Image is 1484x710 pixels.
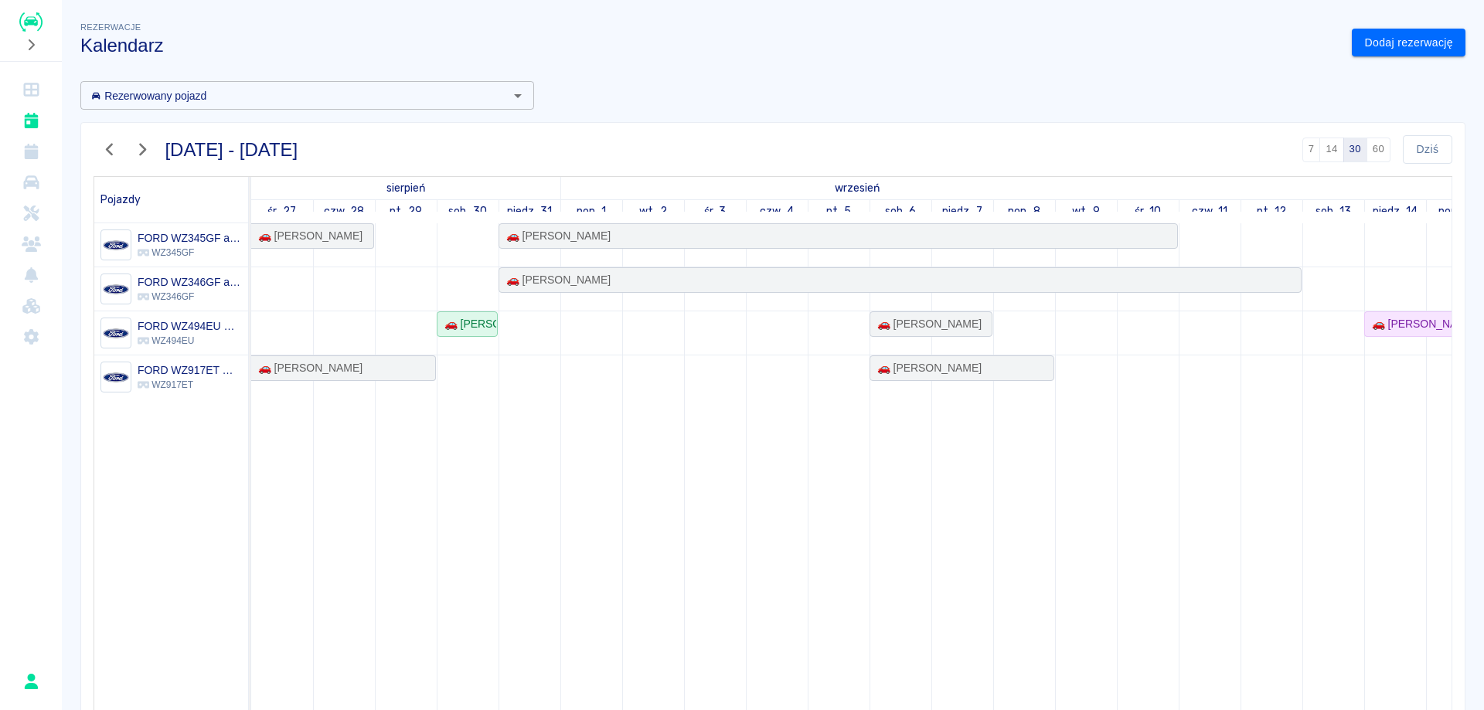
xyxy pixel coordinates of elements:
p: WZ346GF [138,290,242,304]
a: Klienci [6,229,56,260]
img: Renthelp [19,12,43,32]
a: 9 września 2025 [1068,200,1104,223]
a: 15 września 2025 [1435,200,1479,223]
a: 4 września 2025 [756,200,798,223]
button: Otwórz [507,85,529,107]
a: 27 sierpnia 2025 [383,177,429,199]
div: 🚗 [PERSON_NAME] [500,228,611,244]
a: 6 września 2025 [881,200,921,223]
a: 30 sierpnia 2025 [444,200,491,223]
img: Image [103,277,128,302]
img: Image [103,365,128,390]
button: 14 dni [1319,138,1343,162]
div: 🚗 [PERSON_NAME] [252,228,362,244]
h3: Kalendarz [80,35,1339,56]
div: 🚗 [PERSON_NAME] [871,360,982,376]
input: Wyszukaj i wybierz pojazdy... [85,86,504,105]
a: 14 września 2025 [1369,200,1422,223]
a: 11 września 2025 [1188,200,1232,223]
h6: FORD WZ494EU manualny [138,318,242,334]
h6: FORD WZ345GF automat [138,230,242,246]
a: Serwisy [6,198,56,229]
div: 🚗 [PERSON_NAME] [500,272,611,288]
h6: FORD WZ346GF automat [138,274,242,290]
a: Powiadomienia [6,260,56,290]
a: Rezerwacje [6,136,56,167]
div: 🚗 [PERSON_NAME] [252,360,362,376]
button: 30 dni [1343,138,1367,162]
a: 29 sierpnia 2025 [386,200,426,223]
a: 10 września 2025 [1131,200,1166,223]
a: 28 sierpnia 2025 [320,200,369,223]
a: 1 września 2025 [831,177,883,199]
a: Kalendarz [6,105,56,136]
button: Rozwiń nawigację [19,35,43,55]
p: WZ917ET [138,378,242,392]
img: Image [103,321,128,346]
a: 7 września 2025 [938,200,986,223]
a: Widget WWW [6,290,56,321]
div: 🚗 [PERSON_NAME] [438,316,496,332]
a: Dashboard [6,74,56,105]
a: Dodaj rezerwację [1352,29,1465,57]
a: 3 września 2025 [700,200,730,223]
button: Dziś [1403,135,1452,164]
button: 60 dni [1367,138,1390,162]
a: 2 września 2025 [635,200,671,223]
a: 27 sierpnia 2025 [264,200,300,223]
div: 🚗 [PERSON_NAME] [1366,316,1476,332]
a: 31 sierpnia 2025 [503,200,556,223]
p: WZ494EU [138,334,242,348]
img: Image [103,233,128,258]
span: Pojazdy [100,193,141,206]
button: Sebastian Szczęśniak [15,665,47,698]
h3: [DATE] - [DATE] [165,139,298,161]
a: 1 września 2025 [573,200,611,223]
p: WZ345GF [138,246,242,260]
span: Rezerwacje [80,22,141,32]
h6: FORD WZ917ET manualny [138,362,242,378]
a: Ustawienia [6,321,56,352]
a: 5 września 2025 [822,200,856,223]
a: 8 września 2025 [1004,200,1044,223]
a: 13 września 2025 [1312,200,1356,223]
button: 7 dni [1302,138,1321,162]
div: 🚗 [PERSON_NAME] [871,316,982,332]
a: 12 września 2025 [1253,200,1291,223]
a: Flota [6,167,56,198]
